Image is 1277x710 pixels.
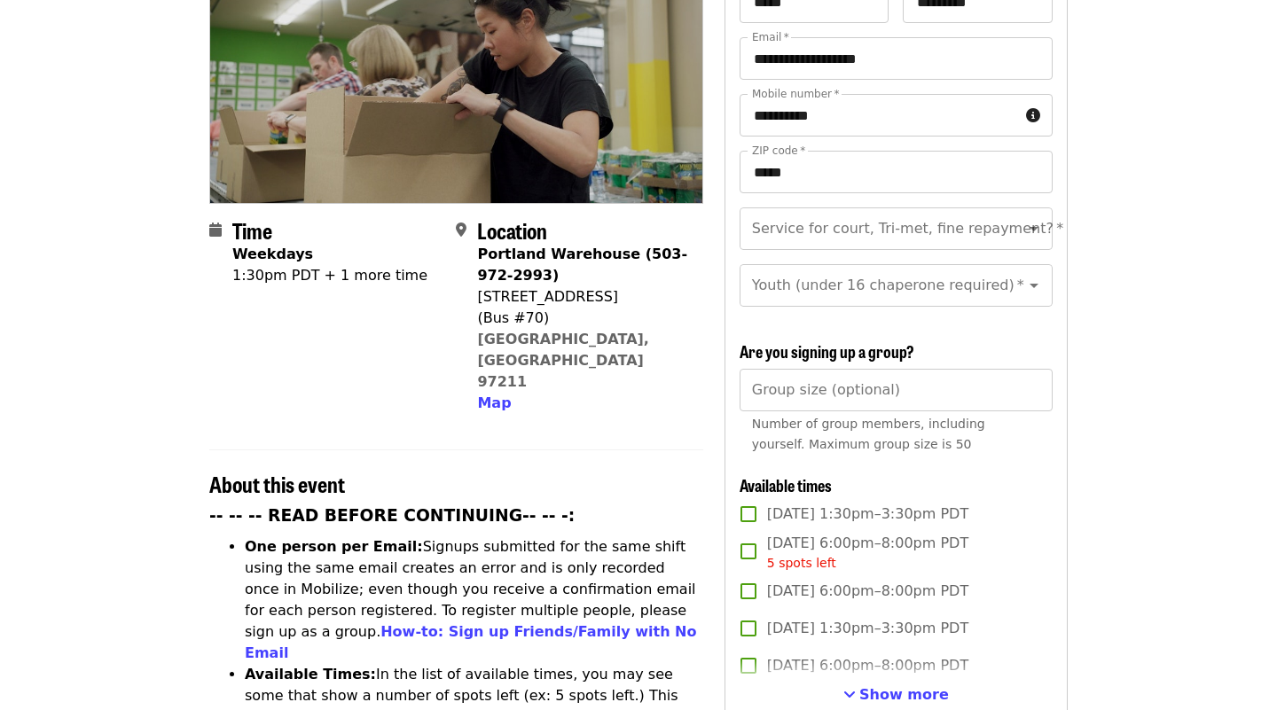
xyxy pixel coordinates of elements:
button: See more timeslots [843,684,949,706]
a: How-to: Sign up Friends/Family with No Email [245,623,697,661]
strong: -- -- -- READ BEFORE CONTINUING-- -- -: [209,506,575,525]
span: Map [477,394,511,411]
strong: Portland Warehouse (503-972-2993) [477,246,687,284]
strong: One person per Email: [245,538,423,555]
span: [DATE] 6:00pm–8:00pm PDT [767,655,968,676]
span: [DATE] 1:30pm–3:30pm PDT [767,618,968,639]
strong: Available Times: [245,666,376,683]
span: Number of group members, including yourself. Maximum group size is 50 [752,417,985,451]
span: Location [477,215,547,246]
div: 1:30pm PDT + 1 more time [232,265,427,286]
i: calendar icon [209,222,222,238]
div: [STREET_ADDRESS] [477,286,688,308]
span: [DATE] 6:00pm–8:00pm PDT [767,533,968,573]
i: map-marker-alt icon [456,222,466,238]
span: 5 spots left [767,556,836,570]
span: [DATE] 1:30pm–3:30pm PDT [767,503,968,525]
button: Open [1022,216,1046,241]
strong: Weekdays [232,246,313,262]
button: Map [477,393,511,414]
input: ZIP code [740,151,1053,193]
input: [object Object] [740,369,1053,411]
li: Signups submitted for the same shift using the same email creates an error and is only recorded o... [245,536,703,664]
a: [GEOGRAPHIC_DATA], [GEOGRAPHIC_DATA] 97211 [477,331,649,390]
label: Mobile number [752,89,839,99]
span: About this event [209,468,345,499]
span: Are you signing up a group? [740,339,914,363]
label: Email [752,32,789,43]
span: [DATE] 6:00pm–8:00pm PDT [767,581,968,602]
span: Time [232,215,272,246]
input: Mobile number [740,94,1019,137]
span: Available times [740,473,832,496]
button: Open [1022,273,1046,298]
span: Show more [859,686,949,703]
input: Email [740,37,1053,80]
label: ZIP code [752,145,805,156]
div: (Bus #70) [477,308,688,329]
i: circle-info icon [1026,107,1040,124]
